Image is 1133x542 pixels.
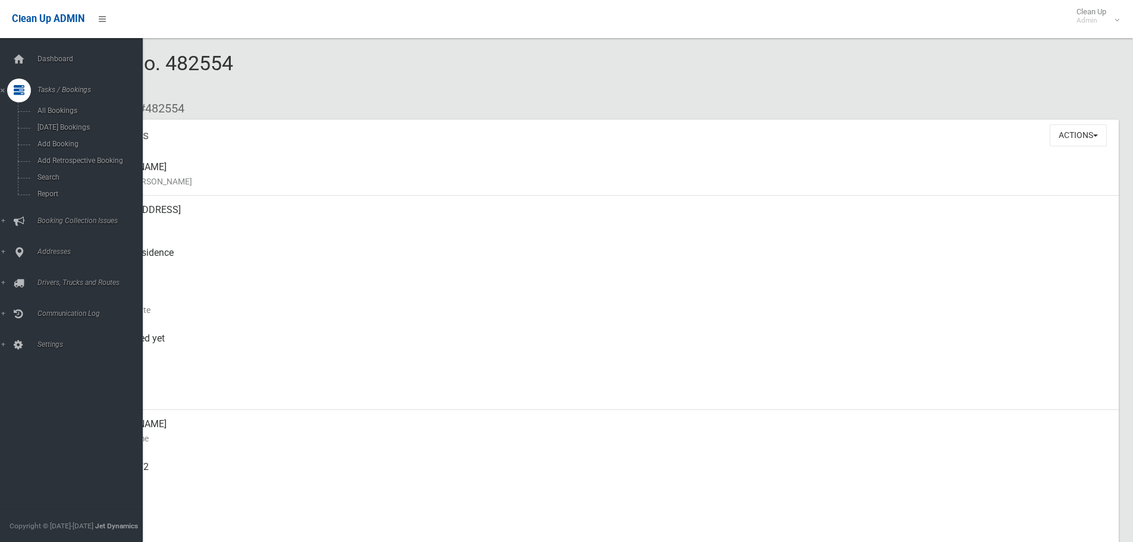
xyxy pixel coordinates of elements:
div: None given [95,496,1109,538]
span: Booking No. 482554 [52,51,233,98]
span: Copyright © [DATE]-[DATE] [10,522,93,530]
small: Name of [PERSON_NAME] [95,174,1109,189]
span: Dashboard [34,55,152,63]
span: All Bookings [34,106,142,115]
small: Collected At [95,346,1109,360]
small: Pickup Point [95,260,1109,274]
div: [PERSON_NAME] [95,410,1109,453]
span: Booking Collection Issues [34,217,152,225]
span: Search [34,173,142,181]
strong: Jet Dynamics [95,522,138,530]
span: Tasks / Bookings [34,86,152,94]
div: [STREET_ADDRESS] [95,196,1109,239]
span: [DATE] Bookings [34,123,142,131]
button: Actions [1050,124,1107,146]
small: Landline [95,517,1109,531]
small: Mobile [95,474,1109,488]
span: Clean Up [1071,7,1118,25]
small: Collection Date [95,303,1109,317]
div: Front of Residence [95,239,1109,281]
span: Add Booking [34,140,142,148]
div: Not collected yet [95,324,1109,367]
div: [DATE] [95,367,1109,410]
small: Admin [1076,16,1106,25]
span: Communication Log [34,309,152,318]
small: Address [95,217,1109,231]
div: 0400781972 [95,453,1109,496]
span: Settings [34,340,152,349]
span: Clean Up ADMIN [12,13,84,24]
small: Zone [95,389,1109,403]
div: [DATE] [95,281,1109,324]
small: Contact Name [95,431,1109,446]
div: [PERSON_NAME] [95,153,1109,196]
span: Report [34,190,142,198]
span: Drivers, Trucks and Routes [34,278,152,287]
li: #482554 [130,98,184,120]
span: Add Retrospective Booking [34,156,142,165]
span: Addresses [34,247,152,256]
